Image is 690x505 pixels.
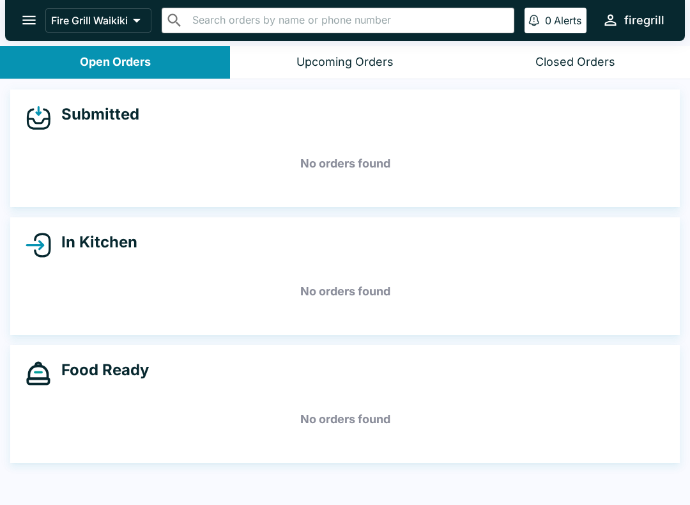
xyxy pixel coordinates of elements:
[26,396,664,442] h5: No orders found
[535,55,615,70] div: Closed Orders
[13,4,45,36] button: open drawer
[188,12,509,29] input: Search orders by name or phone number
[51,361,149,380] h4: Food Ready
[45,8,151,33] button: Fire Grill Waikiki
[554,14,581,27] p: Alerts
[624,13,664,28] div: firegrill
[26,141,664,187] h5: No orders found
[80,55,151,70] div: Open Orders
[597,6,670,34] button: firegrill
[51,233,137,252] h4: In Kitchen
[51,105,139,124] h4: Submitted
[296,55,394,70] div: Upcoming Orders
[51,14,128,27] p: Fire Grill Waikiki
[545,14,551,27] p: 0
[26,268,664,315] h5: No orders found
